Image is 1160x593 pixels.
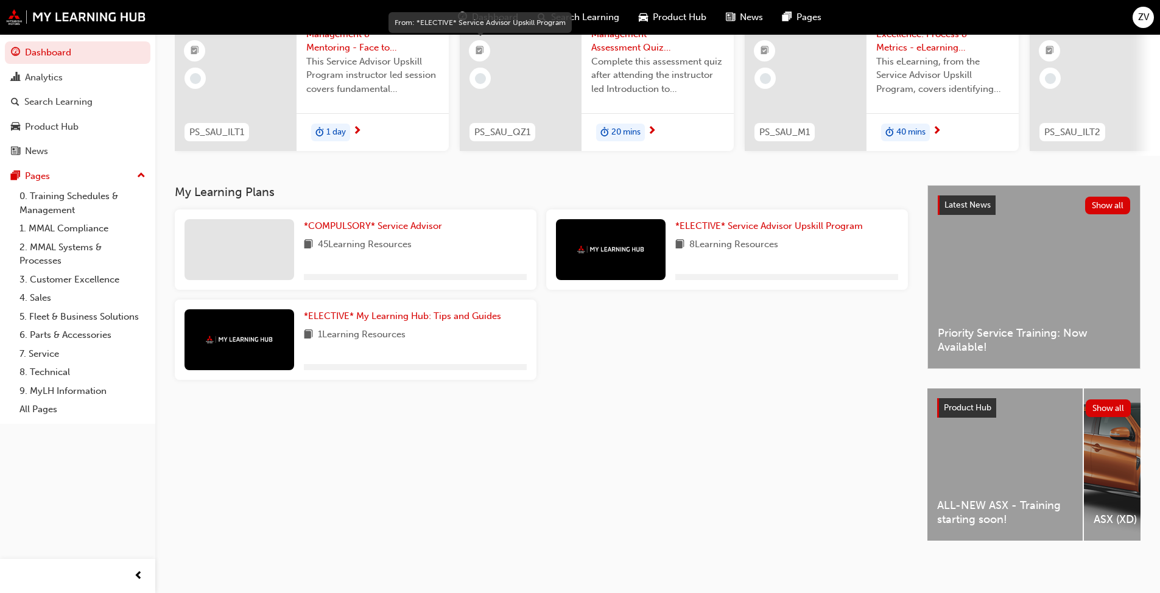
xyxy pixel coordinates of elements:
[11,171,20,182] span: pages-icon
[25,71,63,85] div: Analytics
[759,125,810,139] span: PS_SAU_M1
[6,9,146,25] img: mmal
[876,55,1009,96] span: This eLearning, from the Service Advisor Upskill Program, covers identifying areas for improvemen...
[1086,399,1131,417] button: Show all
[591,55,724,96] span: Complete this assessment quiz after attending the instructor led Introduction to Management sessi...
[134,569,143,584] span: prev-icon
[639,10,648,25] span: car-icon
[25,169,50,183] div: Pages
[5,41,150,64] a: Dashboard
[600,125,609,141] span: duration-icon
[938,326,1130,354] span: Priority Service Training: Now Available!
[206,335,273,343] img: mmal
[306,55,439,96] span: This Service Advisor Upskill Program instructor led session covers fundamental management styles ...
[475,73,486,84] span: learningRecordVerb_NONE-icon
[353,126,362,137] span: next-icon
[15,363,150,382] a: 8. Technical
[551,10,619,24] span: Search Learning
[745,4,1019,151] a: PS_SAU_M1Operational Excellence: Process & Metrics - eLearning Module (Service Advisor Upskill Pr...
[5,91,150,113] a: Search Learning
[318,237,412,253] span: 45 Learning Resources
[476,43,484,59] span: booktick-icon
[1133,7,1154,28] button: ZV
[24,95,93,109] div: Search Learning
[927,185,1141,369] a: Latest NewsShow allPriority Service Training: Now Available!
[326,125,346,139] span: 1 day
[15,382,150,401] a: 9. MyLH Information
[629,5,716,30] a: car-iconProduct Hub
[15,187,150,219] a: 0. Training Schedules & Management
[1138,10,1149,24] span: ZV
[25,144,48,158] div: News
[885,125,894,141] span: duration-icon
[760,73,771,84] span: learningRecordVerb_NONE-icon
[5,165,150,188] button: Pages
[675,220,863,231] span: *ELECTIVE* Service Advisor Upskill Program
[11,72,20,83] span: chart-icon
[675,219,868,233] a: *ELECTIVE* Service Advisor Upskill Program
[937,398,1131,418] a: Product HubShow all
[191,43,199,59] span: booktick-icon
[1044,125,1100,139] span: PS_SAU_ILT2
[15,326,150,345] a: 6. Parts & Accessories
[1045,73,1056,84] span: learningRecordVerb_NONE-icon
[304,309,506,323] a: *ELECTIVE* My Learning Hub: Tips and Guides
[25,120,79,134] div: Product Hub
[15,289,150,307] a: 4. Sales
[927,388,1083,541] a: ALL-NEW ASX - Training starting soon!
[773,5,831,30] a: pages-iconPages
[11,146,20,157] span: news-icon
[1085,197,1131,214] button: Show all
[944,402,991,413] span: Product Hub
[304,220,442,231] span: *COMPULSORY* Service Advisor
[675,237,684,253] span: book-icon
[944,200,991,210] span: Latest News
[5,66,150,89] a: Analytics
[689,237,778,253] span: 8 Learning Resources
[318,328,406,343] span: 1 Learning Resources
[740,10,763,24] span: News
[528,5,629,30] a: search-iconSearch Learning
[896,125,926,139] span: 40 mins
[11,97,19,108] span: search-icon
[304,311,501,321] span: *ELECTIVE* My Learning Hub: Tips and Guides
[15,400,150,419] a: All Pages
[15,345,150,363] a: 7. Service
[782,10,792,25] span: pages-icon
[304,328,313,343] span: book-icon
[932,126,941,137] span: next-icon
[304,237,313,253] span: book-icon
[189,125,244,139] span: PS_SAU_ILT1
[761,43,769,59] span: booktick-icon
[315,125,324,141] span: duration-icon
[611,125,641,139] span: 20 mins
[716,5,773,30] a: news-iconNews
[460,4,734,151] a: PS_SAU_QZ1Introduction to Management - Assessment Quiz (Service Advisor Upskill Program)Complete ...
[15,270,150,289] a: 3. Customer Excellence
[175,185,908,199] h3: My Learning Plans
[474,125,530,139] span: PS_SAU_QZ1
[938,195,1130,215] a: Latest NewsShow all
[137,168,146,184] span: up-icon
[15,219,150,238] a: 1. MMAL Compliance
[796,10,821,24] span: Pages
[15,238,150,270] a: 2. MMAL Systems & Processes
[190,73,201,84] span: learningRecordVerb_NONE-icon
[647,126,656,137] span: next-icon
[653,10,706,24] span: Product Hub
[5,140,150,163] a: News
[577,245,644,253] img: mmal
[1046,43,1054,59] span: booktick-icon
[15,307,150,326] a: 5. Fleet & Business Solutions
[304,219,447,233] a: *COMPULSORY* Service Advisor
[11,122,20,133] span: car-icon
[388,12,572,33] div: From: *ELECTIVE* Service Advisor Upskill Program
[5,116,150,138] a: Product Hub
[448,5,528,30] a: guage-iconDashboard
[11,47,20,58] span: guage-icon
[937,499,1073,526] span: ALL-NEW ASX - Training starting soon!
[175,4,449,151] a: PS_SAU_ILT1Introduction to Management & Mentoring - Face to Face Instructor Led Training (Service...
[5,39,150,165] button: DashboardAnalyticsSearch LearningProduct HubNews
